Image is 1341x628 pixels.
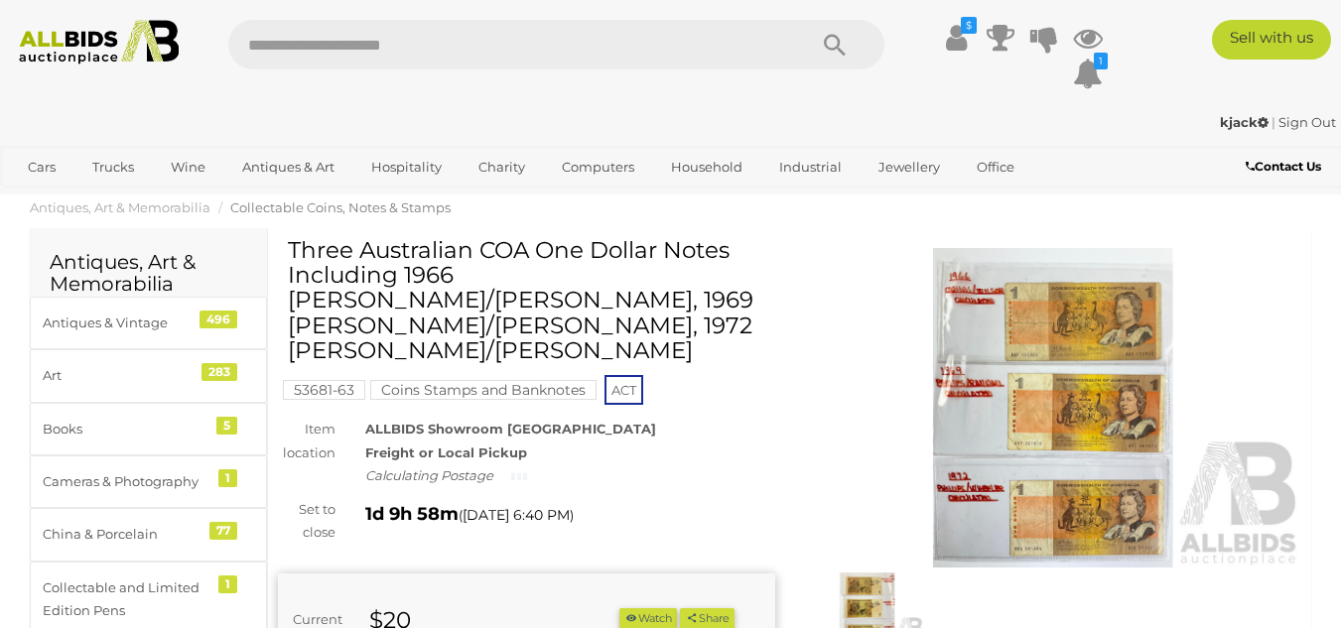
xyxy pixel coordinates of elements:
[229,151,347,184] a: Antiques & Art
[1073,56,1103,91] a: 1
[1220,114,1272,130] a: kjack
[1246,156,1326,178] a: Contact Us
[604,375,643,405] span: ACT
[365,503,459,525] strong: 1d 9h 58m
[370,382,597,398] a: Coins Stamps and Banknotes
[30,349,267,402] a: Art 283
[1094,53,1108,69] i: 1
[92,184,259,216] a: [GEOGRAPHIC_DATA]
[43,312,206,334] div: Antiques & Vintage
[964,151,1027,184] a: Office
[43,470,206,493] div: Cameras & Photography
[365,421,656,437] strong: ALLBIDS Showroom [GEOGRAPHIC_DATA]
[785,20,884,69] button: Search
[158,151,218,184] a: Wine
[459,507,574,523] span: ( )
[30,508,267,561] a: China & Porcelain 77
[10,20,189,64] img: Allbids.com.au
[15,184,81,216] a: Sports
[1272,114,1275,130] span: |
[549,151,647,184] a: Computers
[15,151,68,184] a: Cars
[43,576,206,623] div: Collectable and Limited Edition Pens
[30,403,267,455] a: Books 5
[1246,159,1321,174] b: Contact Us
[1220,114,1269,130] strong: kjack
[370,380,597,400] mark: Coins Stamps and Banknotes
[43,364,206,387] div: Art
[216,417,237,435] div: 5
[1212,20,1331,60] a: Sell with us
[358,151,455,184] a: Hospitality
[43,418,206,440] div: Books
[766,151,855,184] a: Industrial
[866,151,953,184] a: Jewellery
[1278,114,1336,130] a: Sign Out
[805,248,1302,568] img: Three Australian COA One Dollar Notes Including 1966 Coombs/Wilson, 1969 Phillips/Randall, 1972 P...
[263,498,350,545] div: Set to close
[201,363,237,381] div: 283
[50,251,247,295] h2: Antiques, Art & Memorabilia
[263,418,350,464] div: Item location
[30,199,210,215] a: Antiques, Art & Memorabilia
[942,20,972,56] a: $
[511,471,527,482] img: small-loading.gif
[218,575,237,593] div: 1
[283,382,365,398] a: 53681-63
[43,523,206,546] div: China & Porcelain
[961,17,977,34] i: $
[365,467,493,483] i: Calculating Postage
[30,297,267,349] a: Antiques & Vintage 496
[288,238,770,363] h1: Three Australian COA One Dollar Notes Including 1966 [PERSON_NAME]/[PERSON_NAME], 1969 [PERSON_NA...
[209,522,237,540] div: 77
[466,151,538,184] a: Charity
[463,506,570,524] span: [DATE] 6:40 PM
[283,380,365,400] mark: 53681-63
[365,444,527,460] strong: Freight or Local Pickup
[658,151,755,184] a: Household
[230,199,451,215] a: Collectable Coins, Notes & Stamps
[200,311,237,328] div: 496
[79,151,147,184] a: Trucks
[218,469,237,487] div: 1
[30,455,267,508] a: Cameras & Photography 1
